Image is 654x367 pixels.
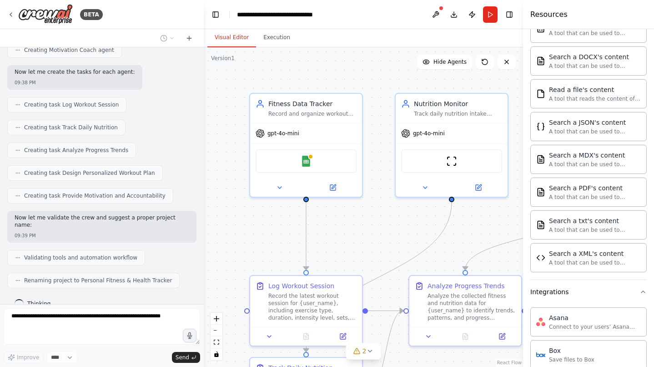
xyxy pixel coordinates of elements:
g: Edge from 4fde4809-006a-4937-84a1-6d7a37167e07 to 205861eb-50ce-4162-880e-2d629d4fb9c7 [461,202,602,270]
div: A tool that can be used to semantic search a query from a CSV's content. [549,30,641,37]
img: Asana [536,317,545,326]
span: Creating Motivation Coach agent [24,46,114,54]
div: Integrations [530,287,568,296]
div: Search a DOCX's content [549,52,641,61]
div: A tool that can be used to semantic search a query from a DOCX's content. [549,62,641,70]
div: 09:38 PM [15,79,135,86]
img: MDXSearchTool [536,155,545,164]
img: JSONSearchTool [536,122,545,131]
div: Save files to Box [549,356,594,363]
span: Renaming project to Personal Fitness & Health Tracker [24,277,172,284]
div: Connect to your users’ Asana accounts [549,323,641,331]
button: Execution [256,28,297,47]
g: Edge from ae318cde-2ded-4392-a3b4-418dfcb09e81 to 205861eb-50ce-4162-880e-2d629d4fb9c7 [368,306,403,316]
div: React Flow controls [211,313,222,360]
nav: breadcrumb [237,10,338,19]
button: toggle interactivity [211,348,222,360]
div: A tool that reads the content of a file. To use this tool, provide a 'file_path' parameter with t... [549,95,641,102]
span: gpt-4o-mini [413,130,445,137]
button: Hide right sidebar [503,8,516,21]
g: Edge from 540b8647-08a2-48df-affd-1f69a9b290ec to ae318cde-2ded-4392-a3b4-418dfcb09e81 [302,202,311,270]
div: Asana [549,313,641,322]
div: Fitness Data Tracker [268,99,357,108]
span: Send [176,354,189,361]
div: Track daily nutrition intake including calories, macronutrients, vitamins, and minerals for {user... [414,110,502,117]
div: Read a file's content [549,85,641,94]
button: fit view [211,336,222,348]
p: Now let me validate the crew and suggest a proper project name: [15,214,189,229]
span: Creating task Design Personalized Workout Plan [24,169,155,177]
button: Open in side panel [453,182,504,193]
div: A tool that can be used to semantic search a query from a PDF's content. [549,194,641,201]
div: Box [549,346,594,355]
div: File & Document [530,10,647,280]
div: A tool that can be used to semantic search a query from a MDX's content. [549,161,641,168]
div: A tool that can be used to semantic search a query from a txt's content. [549,226,641,234]
div: Search a PDF's content [549,183,641,193]
span: Hide Agents [433,58,467,66]
button: No output available [446,331,485,342]
button: Visual Editor [207,28,256,47]
div: Search a JSON's content [549,118,641,127]
div: Nutrition MonitorTrack daily nutrition intake including calories, macronutrients, vitamins, and m... [395,93,508,198]
button: Hide left sidebar [209,8,222,21]
img: TXTSearchTool [536,220,545,229]
img: PDFSearchTool [536,188,545,197]
button: No output available [287,331,326,342]
div: Record the latest workout session for {user_name}, including exercise type, duration, intensity l... [268,292,357,321]
span: Creating task Log Workout Session [24,101,119,108]
button: Hide Agents [417,55,472,69]
img: XMLSearchTool [536,253,545,262]
div: Record and organize workout sessions, exercise types, duration, intensity, and performance metric... [268,110,357,117]
button: Open in side panel [327,331,358,342]
div: Analyze the collected fitness and nutrition data for {user_name} to identify trends, patterns, an... [428,292,516,321]
div: BETA [80,9,103,20]
button: Improve [4,352,43,363]
span: gpt-4o-mini [267,130,299,137]
span: Creating task Analyze Progress Trends [24,147,128,154]
button: Integrations [530,280,647,304]
img: ScrapeWebsiteTool [446,156,457,167]
div: Log Workout Session [268,281,334,291]
span: Validating tools and automation workflow [24,254,137,261]
div: Search a XML's content [549,249,641,258]
button: Send [172,352,200,363]
a: React Flow attribution [497,360,522,365]
button: Open in side panel [307,182,358,193]
button: Open in side panel [486,331,518,342]
div: Search a txt's content [549,216,641,225]
g: Edge from e4ed4f27-8089-42c6-b941-4878f13cd09d to 3567f209-a12e-4ea5-8346-d542939c3376 [302,202,456,352]
div: 09:39 PM [15,232,189,239]
div: Analyze Progress TrendsAnalyze the collected fitness and nutrition data for {user_name} to identi... [408,275,522,347]
img: DOCXSearchTool [536,56,545,66]
img: FileReadTool [536,89,545,98]
div: Analyze Progress Trends [428,281,504,291]
div: Version 1 [211,55,235,62]
div: Fitness Data TrackerRecord and organize workout sessions, exercise types, duration, intensity, an... [249,93,363,198]
span: Creating task Provide Motivation and Accountability [24,192,166,199]
button: zoom out [211,325,222,336]
span: 2 [362,347,367,356]
div: A tool that can be used to semantic search a query from a JSON's content. [549,128,641,135]
button: zoom in [211,313,222,325]
span: Improve [17,354,39,361]
p: Now let me create the tasks for each agent: [15,69,135,76]
div: A tool that can be used to semantic search a query from a XML's content. [549,259,641,266]
img: Box [536,350,545,359]
img: Logo [18,4,73,25]
span: Thinking... [27,300,56,307]
button: 2 [346,343,381,360]
img: Google Sheets [301,156,312,167]
div: Log Workout SessionRecord the latest workout session for {user_name}, including exercise type, du... [249,275,363,347]
span: Creating task Track Daily Nutrition [24,124,118,131]
button: Switch to previous chat [156,33,178,44]
button: Start a new chat [182,33,196,44]
button: Click to speak your automation idea [183,329,196,342]
div: Search a MDX's content [549,151,641,160]
div: Nutrition Monitor [414,99,502,108]
h4: Resources [530,9,568,20]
